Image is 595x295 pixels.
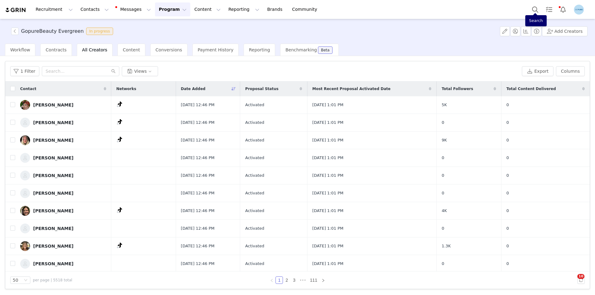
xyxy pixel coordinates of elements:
li: Previous Page [268,276,275,284]
li: 2 [283,276,290,284]
div: [PERSON_NAME] [33,244,73,249]
a: [PERSON_NAME] [20,118,106,128]
i: icon: down [24,278,28,283]
img: placeholder-contacts.jpeg [20,223,30,233]
span: 0 [442,119,444,126]
a: [PERSON_NAME] [20,206,106,216]
span: [DATE] 1:01 PM [312,172,343,179]
span: 9K [442,137,447,143]
span: Activated [245,243,264,249]
span: [DATE] 1:01 PM [312,119,343,126]
span: 0 [506,208,509,214]
span: Activated [245,119,264,126]
button: Add Creators [542,26,588,36]
button: Messages [113,2,155,16]
span: In progress [86,28,113,35]
div: [PERSON_NAME] [33,138,73,143]
span: Activated [245,137,264,143]
li: 1 [275,276,283,284]
div: [PERSON_NAME] [33,102,73,107]
a: [PERSON_NAME] [20,100,106,110]
button: Profile [570,5,590,15]
span: Conversions [156,47,182,52]
img: placeholder-contacts.jpeg [20,171,30,180]
span: [DATE] 1:01 PM [312,225,343,232]
span: Contact [20,86,36,92]
a: [PERSON_NAME] [20,135,106,145]
span: Proposal Status [245,86,278,92]
span: Networks [116,86,136,92]
span: 0 [506,102,509,108]
a: [PERSON_NAME] [20,171,106,180]
span: Activated [245,190,264,196]
span: [DATE] 1:01 PM [312,208,343,214]
span: Total Followers [442,86,473,92]
div: [PERSON_NAME] [33,191,73,196]
h3: GopureBeauty Evergreen [21,28,84,35]
span: Activated [245,102,264,108]
li: 111 [308,276,319,284]
a: Tasks [542,2,556,16]
span: [DATE] 1:01 PM [312,137,343,143]
button: Reporting [225,2,263,16]
a: [PERSON_NAME] [20,188,106,198]
button: 1 Filter [10,66,39,76]
span: Contracts [46,47,67,52]
span: per page | 5518 total [33,277,72,283]
span: Workflow [10,47,30,52]
i: icon: search [111,69,116,73]
a: [PERSON_NAME] [20,223,106,233]
img: e0494732-3924-4ca2-b895-14f7f49dcb49.jpg [20,241,30,251]
button: Search [528,2,542,16]
span: 10 [577,274,584,279]
span: 0 [506,137,509,143]
span: 0 [442,261,444,267]
span: [DATE] 12:46 PM [181,243,215,249]
a: [PERSON_NAME] [20,153,106,163]
span: [DATE] 12:46 PM [181,119,215,126]
span: [DATE] 1:01 PM [312,102,343,108]
span: 0 [506,243,509,249]
span: 0 [442,225,444,232]
span: 0 [506,119,509,126]
span: [DATE] 12:46 PM [181,261,215,267]
span: Activated [245,172,264,179]
span: [DATE] 12:46 PM [181,172,215,179]
span: 0 [506,225,509,232]
span: Total Content Delivered [506,86,556,92]
button: Contacts [77,2,112,16]
span: [DATE] 12:46 PM [181,102,215,108]
a: Brands [263,2,288,16]
span: ••• [298,276,308,284]
span: 0 [506,155,509,161]
img: grin logo [5,7,27,13]
span: Payment History [198,47,234,52]
img: f7f54d4f-b5a0-4f37-980c-ecdcdd0787d8.jpg [20,135,30,145]
iframe: Intercom live chat [565,274,580,289]
span: Most Recent Proposal Activated Date [312,86,390,92]
span: [DATE] 12:46 PM [181,137,215,143]
span: Content [123,47,140,52]
span: 1.3K [442,243,451,249]
img: f8e1ab18-07e5-4175-89e6-d7fb7238dade.jpg [20,100,30,110]
div: [PERSON_NAME] [33,226,73,231]
span: [DATE] 1:01 PM [312,155,343,161]
img: e77a76a4-6a0b-408e-81f9-4ef5b1d1c1a6--s.jpg [20,188,30,198]
span: [DATE] 1:01 PM [312,190,343,196]
button: Export [522,66,553,76]
span: Benchmarking [285,47,317,52]
div: 50 [13,277,18,284]
span: [DATE] 12:46 PM [181,190,215,196]
a: [PERSON_NAME] [20,241,106,251]
a: 1 [276,277,283,284]
i: icon: left [270,279,274,282]
button: Content [191,2,224,16]
span: Activated [245,261,264,267]
span: [DATE] 12:46 PM [181,208,215,214]
li: Next 3 Pages [298,276,308,284]
a: Community [289,2,324,16]
button: Columns [556,66,585,76]
span: 5K [442,102,447,108]
span: Date Added [181,86,205,92]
